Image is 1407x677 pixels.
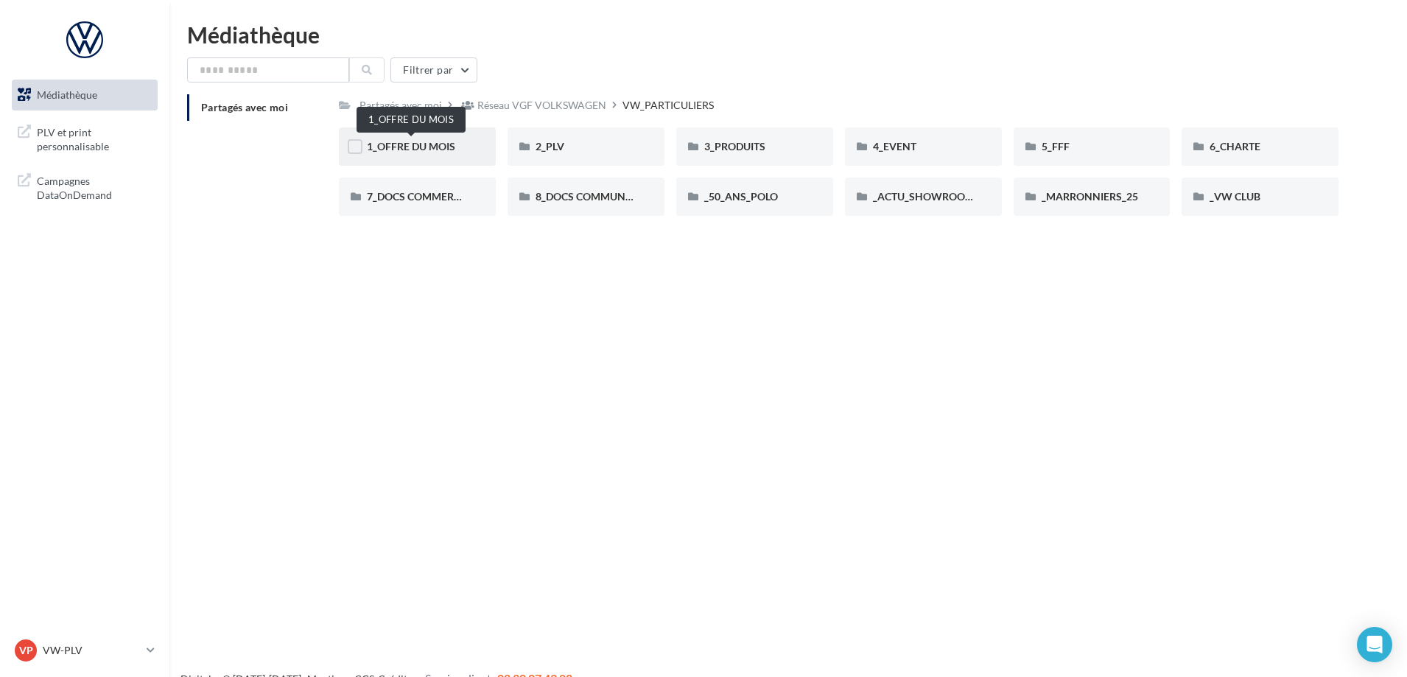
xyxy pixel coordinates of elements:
span: 6_CHARTE [1210,140,1260,152]
span: VP [19,643,33,658]
div: Médiathèque [187,24,1389,46]
span: _MARRONNIERS_25 [1042,190,1138,203]
span: 4_EVENT [873,140,916,152]
span: 2_PLV [536,140,564,152]
span: _VW CLUB [1210,190,1260,203]
span: 8_DOCS COMMUNICATION [536,190,667,203]
div: Partagés avec moi [359,98,442,113]
div: Réseau VGF VOLKSWAGEN [477,98,606,113]
div: 1_OFFRE DU MOIS [357,107,466,133]
span: _50_ANS_POLO [704,190,778,203]
a: Campagnes DataOnDemand [9,165,161,208]
a: Médiathèque [9,80,161,111]
a: PLV et print personnalisable [9,116,161,160]
span: Médiathèque [37,88,97,101]
span: 7_DOCS COMMERCIAUX [367,190,485,203]
span: Campagnes DataOnDemand [37,171,152,203]
div: Open Intercom Messenger [1357,627,1392,662]
div: VW_PARTICULIERS [622,98,714,113]
span: _ACTU_SHOWROOM [873,190,975,203]
button: Filtrer par [390,57,477,83]
span: 3_PRODUITS [704,140,765,152]
span: 1_OFFRE DU MOIS [367,140,455,152]
span: PLV et print personnalisable [37,122,152,154]
a: VP VW-PLV [12,636,158,664]
span: 5_FFF [1042,140,1070,152]
span: Partagés avec moi [201,101,288,113]
p: VW-PLV [43,643,141,658]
